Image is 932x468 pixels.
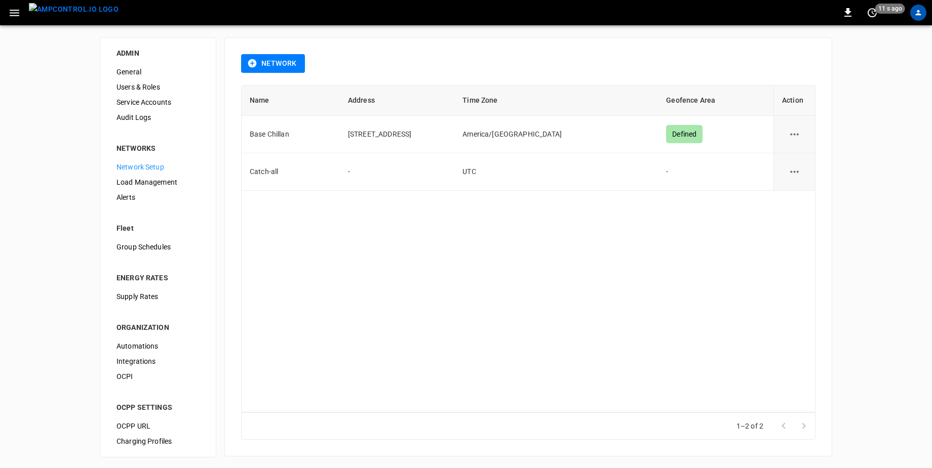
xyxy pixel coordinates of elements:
[242,153,340,191] td: Catch-all
[108,159,208,175] div: Network Setup
[108,354,208,369] div: Integrations
[116,112,200,123] span: Audit Logs
[116,273,200,283] div: ENERGY RATES
[108,338,208,354] div: Automations
[116,242,200,252] span: Group Schedules
[454,86,658,116] th: Time Zone
[340,153,454,191] td: -
[116,402,200,412] div: OCPP SETTINGS
[340,116,454,153] td: [STREET_ADDRESS]
[116,97,200,108] span: Service Accounts
[116,291,200,302] span: Supply Rates
[242,116,340,153] td: Base Chillan
[108,110,208,125] div: Audit Logs
[116,177,200,188] span: Load Management
[116,341,200,352] span: Automations
[116,223,200,233] div: Fleet
[116,192,200,203] span: Alerts
[782,159,807,184] button: network options
[116,371,200,382] span: OCPI
[108,64,208,79] div: General
[108,190,208,205] div: Alerts
[108,434,208,449] div: Charging Profiles
[242,86,815,191] table: networks-table
[666,125,703,143] div: Defined
[108,175,208,190] div: Load Management
[116,356,200,367] span: Integrations
[910,5,926,21] div: profile-icon
[241,54,305,73] button: Network
[864,5,880,21] button: set refresh interval
[736,421,763,431] p: 1–2 of 2
[116,48,200,58] div: ADMIN
[116,143,200,153] div: NETWORKS
[116,421,200,432] span: OCPP URL
[116,82,200,93] span: Users & Roles
[108,369,208,384] div: OCPI
[108,418,208,434] div: OCPP URL
[242,86,340,116] th: Name
[29,3,119,16] img: ampcontrol.io logo
[454,153,658,191] td: UTC
[108,79,208,95] div: Users & Roles
[666,166,765,177] div: -
[116,322,200,332] div: ORGANIZATION
[454,116,658,153] td: America/[GEOGRAPHIC_DATA]
[116,67,200,77] span: General
[116,436,200,447] span: Charging Profiles
[116,162,200,173] span: Network Setup
[108,239,208,254] div: Group Schedules
[108,95,208,110] div: Service Accounts
[773,86,815,116] th: Action
[108,289,208,304] div: Supply Rates
[875,4,905,14] span: 11 s ago
[658,86,773,116] th: Geofence Area
[340,86,454,116] th: Address
[782,122,807,147] button: network options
